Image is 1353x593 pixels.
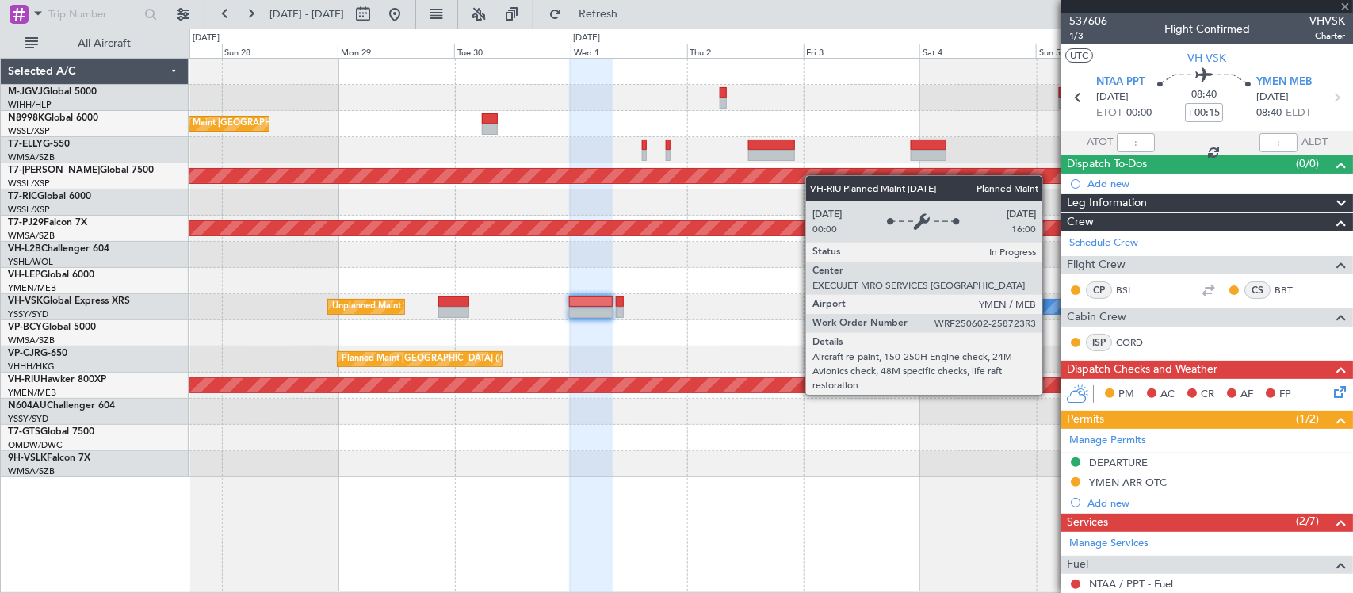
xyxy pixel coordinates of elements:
span: Crew [1067,213,1094,231]
span: YMEN MEB [1256,75,1312,90]
span: ETOT [1096,105,1122,121]
span: [DATE] - [DATE] [269,7,344,21]
a: YSHL/WOL [8,256,53,268]
span: ALDT [1301,135,1328,151]
span: 9H-VSLK [8,453,47,463]
a: CORD [1116,335,1152,350]
div: Fri 3 [804,44,920,58]
span: [DATE] [1096,90,1129,105]
div: Mon 29 [338,44,454,58]
div: Tue 30 [454,44,571,58]
span: FP [1279,387,1291,403]
a: 9H-VSLKFalcon 7X [8,453,90,463]
div: CS [1244,281,1271,299]
span: All Aircraft [41,38,167,49]
button: UTC [1065,48,1093,63]
span: M-JGVJ [8,87,43,97]
a: NTAA / PPT - Fuel [1089,577,1173,591]
a: YSSY/SYD [8,308,48,320]
div: DEPARTURE [1089,456,1148,469]
a: WSSL/XSP [8,204,50,216]
span: VH-VSK [8,296,43,306]
a: M-JGVJGlobal 5000 [8,87,97,97]
a: VP-CJRG-650 [8,349,67,358]
button: Refresh [541,2,636,27]
span: (1/2) [1296,411,1319,427]
a: YMEN/MEB [8,387,56,399]
div: [DATE] [573,32,600,45]
span: Leg Information [1067,194,1147,212]
span: Dispatch To-Dos [1067,155,1147,174]
div: Unplanned Maint Sydney ([PERSON_NAME] Intl) [332,295,527,319]
a: Manage Services [1069,536,1149,552]
button: All Aircraft [17,31,172,56]
span: T7-RIC [8,192,37,201]
div: No Crew [977,295,1014,319]
a: Manage Permits [1069,433,1146,449]
a: T7-RICGlobal 6000 [8,192,91,201]
span: T7-GTS [8,427,40,437]
a: WMSA/SZB [8,465,55,477]
a: WMSA/SZB [8,230,55,242]
span: AF [1240,387,1253,403]
span: 08:40 [1256,105,1282,121]
span: Flight Crew [1067,256,1126,274]
span: PM [1118,387,1134,403]
div: Add new [1087,496,1345,510]
a: T7-GTSGlobal 7500 [8,427,94,437]
span: 08:40 [1191,87,1217,103]
span: VH-VSK [1188,50,1227,67]
span: T7-[PERSON_NAME] [8,166,100,175]
div: Sun 28 [222,44,338,58]
span: ELDT [1286,105,1311,121]
span: 1/3 [1069,29,1107,43]
span: Services [1067,514,1108,532]
span: VH-LEP [8,270,40,280]
input: Trip Number [48,2,140,26]
span: Cabin Crew [1067,308,1126,327]
span: VH-L2B [8,244,41,254]
span: AC [1160,387,1175,403]
div: YMEN ARR OTC [1089,476,1167,489]
a: T7-[PERSON_NAME]Global 7500 [8,166,154,175]
a: VHHH/HKG [8,361,55,373]
span: T7-ELLY [8,140,43,149]
div: Add new [1087,177,1345,190]
span: 537606 [1069,13,1107,29]
a: VH-RIUHawker 800XP [8,375,106,384]
a: WMSA/SZB [8,151,55,163]
a: BBT [1275,283,1310,297]
a: YSSY/SYD [8,413,48,425]
span: T7-PJ29 [8,218,44,228]
a: WSSL/XSP [8,125,50,137]
div: CP [1086,281,1112,299]
span: VP-BCY [8,323,42,332]
span: 00:00 [1126,105,1152,121]
a: T7-PJ29Falcon 7X [8,218,87,228]
div: Planned Maint [GEOGRAPHIC_DATA] ([GEOGRAPHIC_DATA] Intl) [342,347,606,371]
a: WSSL/XSP [8,178,50,189]
span: CR [1201,387,1214,403]
span: [DATE] [1256,90,1289,105]
a: N604AUChallenger 604 [8,401,115,411]
span: Charter [1309,29,1345,43]
a: VP-BCYGlobal 5000 [8,323,96,332]
span: (2/7) [1296,513,1319,530]
div: Wed 1 [571,44,687,58]
span: (0/0) [1296,155,1319,172]
a: VH-LEPGlobal 6000 [8,270,94,280]
div: Thu 2 [687,44,804,58]
div: ISP [1086,334,1112,351]
span: Permits [1067,411,1104,429]
a: WIHH/HLP [8,99,52,111]
span: Refresh [565,9,632,20]
a: YMEN/MEB [8,282,56,294]
a: WMSA/SZB [8,335,55,346]
span: ATOT [1087,135,1113,151]
a: T7-ELLYG-550 [8,140,70,149]
span: VHVSK [1309,13,1345,29]
a: OMDW/DWC [8,439,63,451]
span: NTAA PPT [1096,75,1145,90]
div: Sun 5 [1036,44,1152,58]
span: Fuel [1067,556,1088,574]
